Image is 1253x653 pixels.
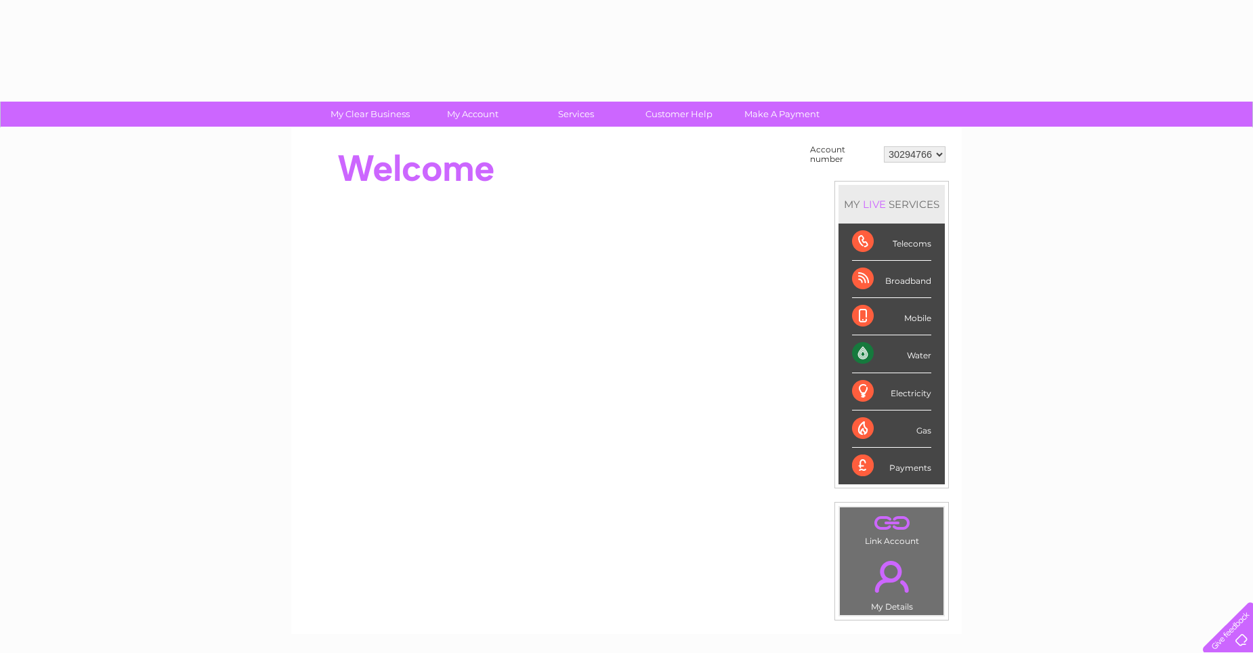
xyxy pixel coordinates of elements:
[852,410,931,448] div: Gas
[623,102,735,127] a: Customer Help
[839,549,944,616] td: My Details
[520,102,632,127] a: Services
[852,448,931,484] div: Payments
[843,553,940,600] a: .
[852,261,931,298] div: Broadband
[852,335,931,373] div: Water
[852,298,931,335] div: Mobile
[838,185,945,224] div: MY SERVICES
[726,102,838,127] a: Make A Payment
[314,102,426,127] a: My Clear Business
[807,142,880,167] td: Account number
[852,373,931,410] div: Electricity
[843,511,940,534] a: .
[839,507,944,549] td: Link Account
[852,224,931,261] div: Telecoms
[417,102,529,127] a: My Account
[860,198,889,211] div: LIVE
